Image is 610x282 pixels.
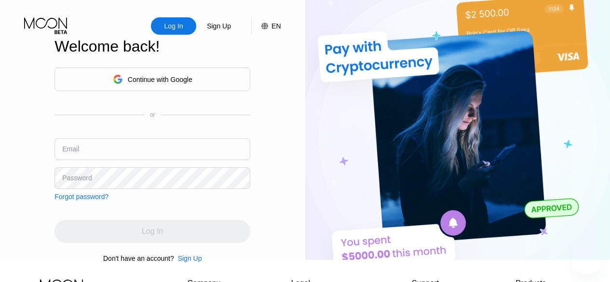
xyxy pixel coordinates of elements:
div: Forgot password? [54,193,108,201]
div: EN [271,22,281,30]
div: Sign Up [178,255,202,262]
div: Email [62,145,79,153]
div: Sign Up [196,17,242,35]
div: Sign Up [206,21,232,31]
div: Password [62,174,92,182]
iframe: Button to launch messaging window [571,243,602,274]
div: Sign Up [174,255,202,262]
div: Log In [163,21,184,31]
div: EN [251,17,281,35]
div: Log In [151,17,196,35]
div: Continue with Google [54,67,250,91]
div: Continue with Google [128,76,192,83]
div: Don't have an account? [103,255,174,262]
div: or [150,111,155,118]
div: Welcome back! [54,38,250,55]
